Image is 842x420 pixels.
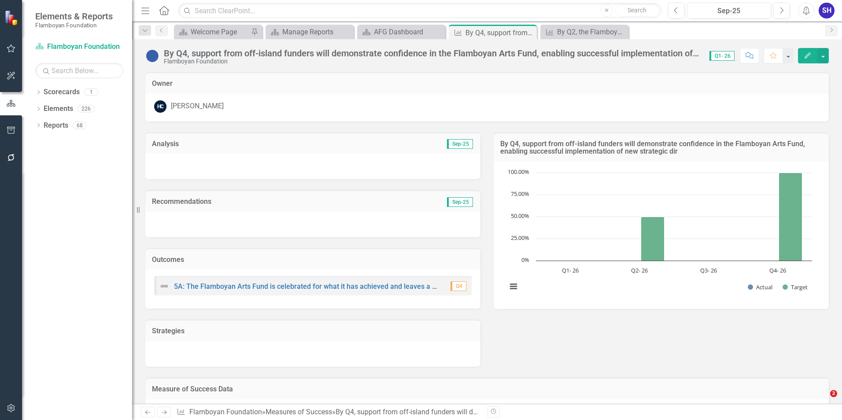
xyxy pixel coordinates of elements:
a: Manage Reports [268,26,351,37]
input: Search Below... [35,63,123,78]
div: 226 [78,105,95,113]
button: Sep-25 [687,3,771,18]
div: » » [177,407,480,417]
span: 2 [830,390,837,397]
text: Q4- 26 [769,266,786,274]
g: Target, bar series 2 of 2 with 4 bars. [573,173,802,261]
small: Flamboyan Foundation [35,22,113,29]
div: [PERSON_NAME] [171,101,224,111]
a: Flamboyan Foundation [189,408,262,416]
button: Search [615,4,659,17]
img: Not Defined [159,281,170,291]
h3: Strategies [152,327,474,335]
h3: Measure of Success Data [152,385,822,393]
span: Sep-25 [447,139,473,149]
button: Show Actual [748,283,772,291]
div: HC [154,100,166,113]
text: 25.00% [511,234,529,242]
div: Manage Reports [282,26,351,37]
svg: Interactive chart [502,168,816,300]
div: Sep-25 [690,6,768,16]
div: 68 [73,122,87,129]
a: Flamboyan Foundation [35,42,123,52]
span: Sep-25 [447,197,473,207]
span: Q4 [451,281,466,291]
text: Q3- 26 [700,266,717,274]
span: Search [628,7,646,14]
path: Q2- 26, 50. Target. [641,217,665,261]
a: Welcome Page [176,26,249,37]
text: 75.00% [511,190,529,198]
div: Flamboyan Foundation [164,58,701,65]
a: 5A: The Flamboyan Arts Fund is celebrated for what it has achieved and leaves a sustainable legac... [174,282,572,291]
input: Search ClearPoint... [178,3,661,18]
button: Show Target [783,283,808,291]
a: Measures of Success [266,408,332,416]
a: Elements [44,104,73,114]
div: 1 [84,88,98,96]
text: 0% [521,256,529,264]
a: By Q2, the Flamboyan Arts Fund’s impact is evident through events that showcase artists’ role in ... [543,26,626,37]
img: No Information [145,49,159,63]
button: View chart menu, Chart [507,280,520,293]
iframe: Intercom live chat [812,390,833,411]
text: 100.00% [508,168,529,176]
h3: Outcomes [152,256,474,264]
img: ClearPoint Strategy [4,10,20,26]
h3: Owner [152,80,822,88]
div: By Q4, support from off-island funders will demonstrate confidence in the Flamboyan Arts Fund, en... [465,27,535,38]
div: By Q2, the Flamboyan Arts Fund’s impact is evident through events that showcase artists’ role in ... [557,26,626,37]
text: Q2- 26 [631,266,648,274]
a: Scorecards [44,87,80,97]
div: By Q4, support from off-island funders will demonstrate confidence in the Flamboyan Arts Fund, en... [164,48,701,58]
div: By Q4, support from off-island funders will demonstrate confidence in the Flamboyan Arts Fund, en... [336,408,829,416]
path: Q4- 26, 100. Target. [779,173,802,261]
button: SH [819,3,835,18]
text: 50.00% [511,212,529,220]
h3: Analysis [152,140,313,148]
h3: By Q4, support from off-island funders will demonstrate confidence in the Flamboyan Arts Fund, en... [500,140,822,155]
div: Chart. Highcharts interactive chart. [502,168,820,300]
div: AFG Dashboard [374,26,443,37]
a: AFG Dashboard [359,26,443,37]
a: Reports [44,121,68,131]
span: Q1- 26 [709,51,735,61]
text: Q1- 26 [562,266,579,274]
span: Elements & Reports [35,11,113,22]
div: Welcome Page [191,26,249,37]
h3: Recommendations [152,198,373,206]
